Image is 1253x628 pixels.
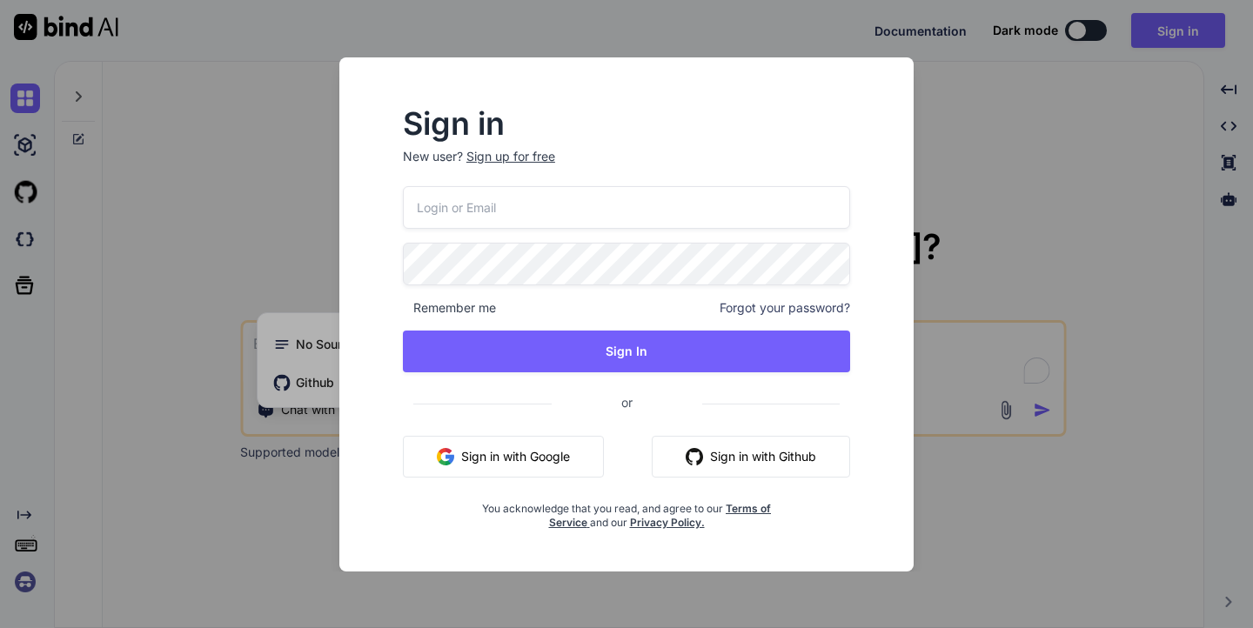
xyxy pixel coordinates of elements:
p: New user? [403,148,850,186]
div: Sign up for free [466,148,555,165]
span: or [552,381,702,424]
button: Sign in with Github [652,436,850,478]
input: Login or Email [403,186,850,229]
span: Remember me [403,299,496,317]
img: github [686,448,703,465]
div: You acknowledge that you read, and agree to our and our [478,491,776,530]
span: Forgot your password? [720,299,850,317]
button: Sign in with Google [403,436,604,478]
img: google [437,448,454,465]
button: Sign In [403,331,850,372]
a: Terms of Service [549,502,772,529]
a: Privacy Policy. [630,516,705,529]
h2: Sign in [403,110,850,137]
